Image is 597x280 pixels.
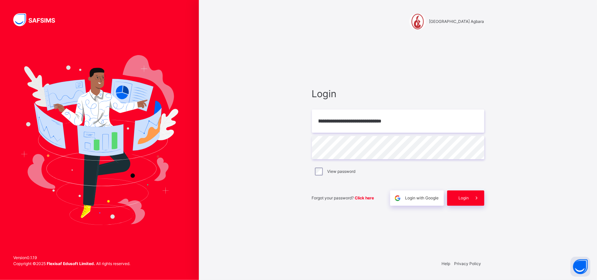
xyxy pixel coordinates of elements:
[13,255,130,261] span: Version 0.1.19
[312,195,374,200] span: Forgot your password?
[47,261,95,266] strong: Flexisaf Edusoft Limited.
[312,87,484,101] span: Login
[454,261,481,266] a: Privacy Policy
[328,169,356,175] label: View password
[459,195,469,201] span: Login
[21,55,178,225] img: Hero Image
[355,195,374,200] a: Click here
[394,194,401,202] img: google.396cfc9801f0270233282035f929180a.svg
[405,195,439,201] span: Login with Google
[442,261,450,266] a: Help
[13,13,63,26] img: SAFSIMS Logo
[13,261,130,266] span: Copyright © 2025 All rights reserved.
[429,19,484,25] span: [GEOGRAPHIC_DATA] Agbara
[570,257,590,277] button: Open asap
